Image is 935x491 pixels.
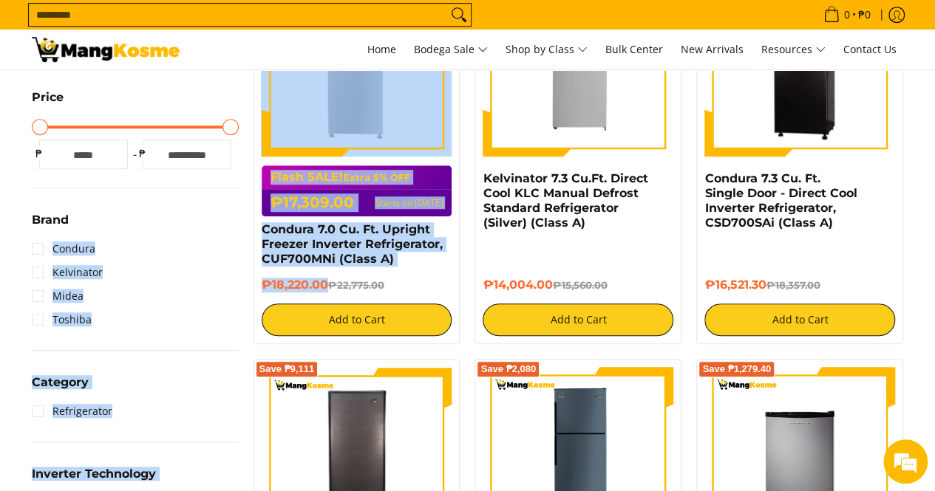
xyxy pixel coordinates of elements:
span: Save ₱1,279.40 [702,365,771,374]
nav: Main Menu [194,30,904,69]
a: New Arrivals [673,30,751,69]
summary: Open [32,92,64,114]
a: Condura [32,237,95,261]
button: Add to Cart [704,303,895,336]
a: Kelvinator [32,261,103,284]
a: Refrigerator [32,399,112,423]
a: Toshiba [32,308,92,332]
h6: ₱18,220.00 [262,278,452,292]
button: Search [447,4,471,26]
a: Kelvinator 7.3 Cu.Ft. Direct Cool KLC Manual Defrost Standard Refrigerator (Silver) (Class A) [483,171,647,230]
button: Add to Cart [262,303,452,336]
a: Condura 7.0 Cu. Ft. Upright Freezer Inverter Refrigerator, CUF700MNi (Class A) [262,222,443,266]
span: Bulk Center [605,42,663,56]
span: ₱ [32,146,47,161]
a: Bodega Sale [407,30,495,69]
span: Home [367,42,396,56]
a: Home [360,30,404,69]
del: ₱15,560.00 [552,279,607,291]
span: Category [32,377,89,388]
a: Midea [32,284,84,308]
span: Shop by Class [506,41,588,59]
a: Resources [754,30,833,69]
span: Brand [32,214,69,226]
span: New Arrivals [681,42,744,56]
span: 0 [842,10,852,20]
summary: Open [32,214,69,237]
img: Bodega Sale Refrigerator l Mang Kosme: Home Appliances Warehouse Sale [32,37,180,62]
a: Bulk Center [598,30,670,69]
del: ₱22,775.00 [328,279,384,291]
button: Add to Cart [483,303,673,336]
span: ₱ [135,146,150,161]
summary: Open [32,377,89,399]
summary: Open [32,468,156,491]
span: Resources [761,41,826,59]
span: ₱0 [856,10,873,20]
a: Condura 7.3 Cu. Ft. Single Door - Direct Cool Inverter Refrigerator, CSD700SAi (Class A) [704,171,857,230]
span: Save ₱9,111 [259,365,315,374]
span: Bodega Sale [414,41,488,59]
h6: ₱16,521.30 [704,278,895,292]
span: Price [32,92,64,103]
span: Inverter Technology [32,468,156,480]
span: Save ₱2,080 [480,365,536,374]
h6: ₱14,004.00 [483,278,673,292]
a: Contact Us [836,30,904,69]
span: Contact Us [843,42,897,56]
a: Shop by Class [498,30,595,69]
del: ₱18,357.00 [766,279,820,291]
span: • [819,7,875,23]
